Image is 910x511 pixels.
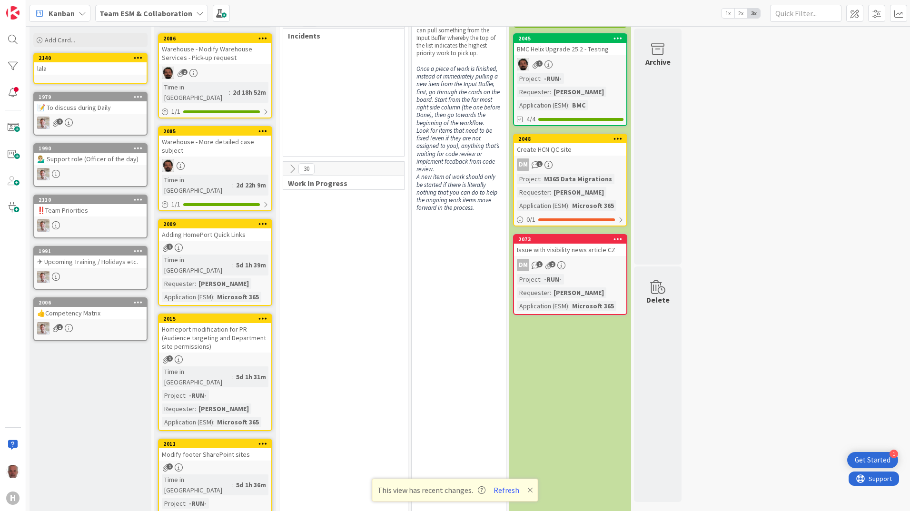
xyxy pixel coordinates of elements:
div: 1979📝 To discuss during Daily [34,93,147,114]
div: 2086 [159,34,271,43]
div: AC [159,67,271,79]
span: 2x [734,9,747,18]
div: 2006 [34,298,147,307]
span: This view has recent changes. [377,484,485,496]
div: 1990 [34,144,147,153]
div: ✈ Upcoming Training / Holidays etc. [34,255,147,268]
span: : [185,498,187,509]
div: Requester [517,187,550,197]
div: 2045 [514,34,626,43]
div: 2140lala [34,54,147,75]
div: 2073 [518,236,626,243]
div: Project [517,73,540,84]
div: 1 [890,450,898,458]
span: 1 / 1 [171,199,180,209]
span: Kanban [49,8,75,19]
span: 1 [536,261,543,267]
div: 2048 [518,136,626,142]
span: 1 [167,244,173,250]
div: ‼️Team Priorities [34,204,147,216]
div: Archive [645,56,671,68]
span: : [213,417,215,427]
span: 1 [57,324,63,330]
img: AC [517,58,529,70]
div: -RUN- [542,73,564,84]
span: : [195,278,196,289]
div: Get Started [855,455,890,465]
div: Time in [GEOGRAPHIC_DATA] [162,474,232,495]
span: : [568,301,570,311]
div: -RUN- [187,390,209,401]
img: Rd [37,322,49,334]
div: 1979 [34,93,147,101]
div: 2048Create HCN QC site [514,135,626,156]
span: : [540,174,542,184]
span: : [550,187,551,197]
div: Homeport modification for PR (Audience targeting and Department site permissions) [159,323,271,353]
div: Time in [GEOGRAPHIC_DATA] [162,255,232,275]
div: Rd [34,168,147,180]
div: Application (ESM) [517,100,568,110]
div: 2086Warehouse - Modify Warehouse Services - Pick-up request [159,34,271,64]
div: Project [162,390,185,401]
div: 2d 22h 9m [234,180,268,190]
p: If we have capacity and no other team members need help, you can pull something from the Input Bu... [416,11,501,58]
div: Microsoft 365 [215,292,261,302]
div: Microsoft 365 [570,301,616,311]
div: DM [517,158,529,171]
img: Rd [37,219,49,232]
div: Project [517,174,540,184]
div: DM [517,259,529,271]
div: 💁🏼‍♂️ Support role (Officer of the day) [34,153,147,165]
div: 2006👍Competency Matrix [34,298,147,319]
div: 2009 [163,221,271,227]
span: 1 [167,355,173,362]
div: 2140 [34,54,147,62]
div: 2086 [163,35,271,42]
div: 2d 18h 52m [230,87,268,98]
div: 2045BMC Helix Upgrade 25.2 - Testing [514,34,626,55]
div: Time in [GEOGRAPHIC_DATA] [162,175,232,196]
em: A new item of work should only be started if there is literally nothing that you can do to help t... [416,173,499,212]
div: Microsoft 365 [570,200,616,211]
div: lala [34,62,147,75]
img: AC [162,67,174,79]
div: [PERSON_NAME] [551,287,606,298]
span: 1 [536,60,543,67]
div: BMC Helix Upgrade 25.2 - Testing [514,43,626,55]
div: Delete [646,294,670,305]
div: [PERSON_NAME] [196,403,251,414]
div: Warehouse - More detailed case subject [159,136,271,157]
div: Time in [GEOGRAPHIC_DATA] [162,366,232,387]
span: : [229,87,230,98]
img: Rd [37,168,49,180]
img: Visit kanbanzone.com [6,6,20,20]
div: Requester [517,287,550,298]
span: Work In Progress [288,178,392,188]
span: : [540,73,542,84]
span: 1x [722,9,734,18]
div: 2015 [163,315,271,322]
div: 2045 [518,35,626,42]
div: 1991✈ Upcoming Training / Holidays etc. [34,247,147,268]
div: Application (ESM) [517,301,568,311]
span: : [185,390,187,401]
span: : [195,403,196,414]
div: 2006 [39,299,147,306]
span: : [540,274,542,285]
span: Add Card... [45,36,75,44]
div: Rd [34,322,147,334]
div: Rd [34,219,147,232]
div: Application (ESM) [162,292,213,302]
div: [PERSON_NAME] [196,278,251,289]
div: Issue with visibility news article CZ [514,244,626,256]
div: 0/1 [514,214,626,226]
div: 2011Modify footer SharePoint sites [159,440,271,461]
span: : [568,200,570,211]
div: 2015 [159,314,271,323]
span: : [232,372,234,382]
div: 5d 1h 36m [234,480,268,490]
div: DM [514,158,626,171]
div: 2140 [39,55,147,61]
div: -RUN- [542,274,564,285]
